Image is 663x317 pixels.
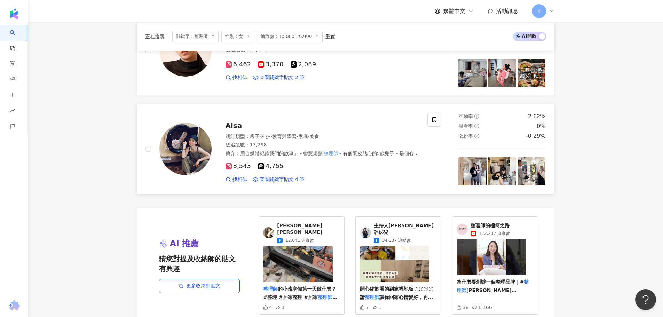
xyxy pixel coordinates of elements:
[325,34,335,39] div: 重置
[250,134,260,139] span: 親子
[8,8,19,19] img: logo icon
[488,157,516,185] img: post-image
[232,74,247,81] span: 找相似
[472,304,492,310] div: 1,166
[526,132,546,140] div: -0.29%
[360,286,434,300] span: 開心終於看的到家裡地板了😍😍😍 請
[360,304,369,310] div: 7
[226,121,242,130] span: Alsa
[372,304,381,310] div: 1
[518,157,546,185] img: post-image
[318,294,337,300] mark: 整理師
[488,59,516,87] img: post-image
[159,123,212,175] img: KOL Avatar
[240,151,323,156] span: 用自媒體紀錄我們的故事」 - 智慧規劃
[253,176,305,183] a: 查看關鍵字貼文 4 筆
[537,7,540,15] span: K
[457,304,469,310] div: 38
[291,61,316,68] span: 2,089
[528,113,546,120] div: 2.62%
[458,157,487,185] img: post-image
[226,74,247,81] a: 找相似
[232,176,247,183] span: 找相似
[10,104,15,119] span: rise
[443,7,465,15] span: 繁體中文
[382,237,411,244] span: 34,137 追蹤數
[159,279,240,293] a: 更多收納師貼文
[137,6,554,96] a: KOL Avatar[PERSON_NAME]joanjoan_hsieh網紅類型：台灣旅遊·親子·日常話題·教育與學習·家庭·美食·旅遊總追蹤數：11,9216,4623,3702,089找相...
[309,134,319,139] span: 美食
[458,123,473,129] span: 觀看率
[272,134,297,139] span: 教育與學習
[474,134,479,138] span: question-circle
[226,163,251,170] span: 8,543
[496,8,518,14] span: 活動訊息
[253,74,305,81] a: 查看關鍵字貼文 2 筆
[479,230,510,237] span: 112,237 追蹤數
[221,31,254,42] span: 性別：女
[457,222,534,237] a: KOL Avatar整理師的極簡之路112,237 追蹤數
[458,113,473,119] span: 互動率
[360,222,437,244] a: KOL Avatar主持人[PERSON_NAME] 評姊兒34,137 追蹤數
[260,134,261,139] span: ·
[257,31,323,42] span: 追蹤數：10,000-29,999
[360,227,371,238] img: KOL Avatar
[226,133,419,140] div: 網紅類型 ：
[271,134,272,139] span: ·
[308,134,309,139] span: ·
[263,227,274,238] img: KOL Avatar
[323,150,339,157] mark: 整理師
[226,176,247,183] a: 找相似
[258,61,284,68] span: 3,370
[285,237,314,244] span: 12,041 追蹤數
[457,279,524,285] span: 為什麼要創辦一個整理品牌｜#
[635,289,656,310] iframe: Help Scout Beacon - Open
[263,304,272,310] div: 4
[172,31,219,42] span: 關鍵字：整理師
[458,59,487,87] img: post-image
[457,239,526,275] img: 為什麼要創辦一個整理品牌｜#整理師Blair ♡
[263,222,340,244] a: KOL Avatar[PERSON_NAME][PERSON_NAME]12,041 追蹤數
[537,122,545,130] div: 0%
[457,224,468,235] img: KOL Avatar
[145,34,169,39] span: 正在搜尋 ：
[10,25,24,52] a: search
[518,59,546,87] img: post-image
[226,61,251,68] span: 6,462
[360,294,433,308] span: 讓你回家心情變好，再也不用為雜亂煩
[7,300,21,311] img: chrome extension
[298,134,308,139] span: 家庭
[276,304,285,310] div: 1
[471,222,510,229] span: 整理師的極簡之路
[137,104,554,194] a: KOL AvatarAlsa網紅類型：親子·科技·教育與學習·家庭·美食總追蹤數：13,298簡介：用自媒體紀錄我們的故事」 - 智慧規劃整理師- 有個調皮貼心的5歲兒子 - 是個心臟很大顆的女...
[474,114,479,119] span: question-circle
[277,222,340,236] span: [PERSON_NAME][PERSON_NAME]
[474,124,479,128] span: question-circle
[374,222,437,236] span: 主持人[PERSON_NAME] 評姊兒
[170,238,199,250] span: AI 推薦
[260,176,305,183] span: 查看關鍵字貼文 4 筆
[260,74,305,81] span: 查看關鍵字貼文 2 筆
[263,286,336,300] span: 的小孩寒假第一天做什麼？ #整理 #居家整理 #居家
[263,286,278,292] mark: 整理師
[458,133,473,139] span: 漲粉率
[365,294,379,300] mark: 整理師
[261,134,271,139] span: 科技
[159,254,240,274] span: 猜您對提及收納師的貼文有興趣
[258,163,284,170] span: 4,755
[226,142,419,149] div: 總追蹤數 ： 13,298
[297,134,298,139] span: ·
